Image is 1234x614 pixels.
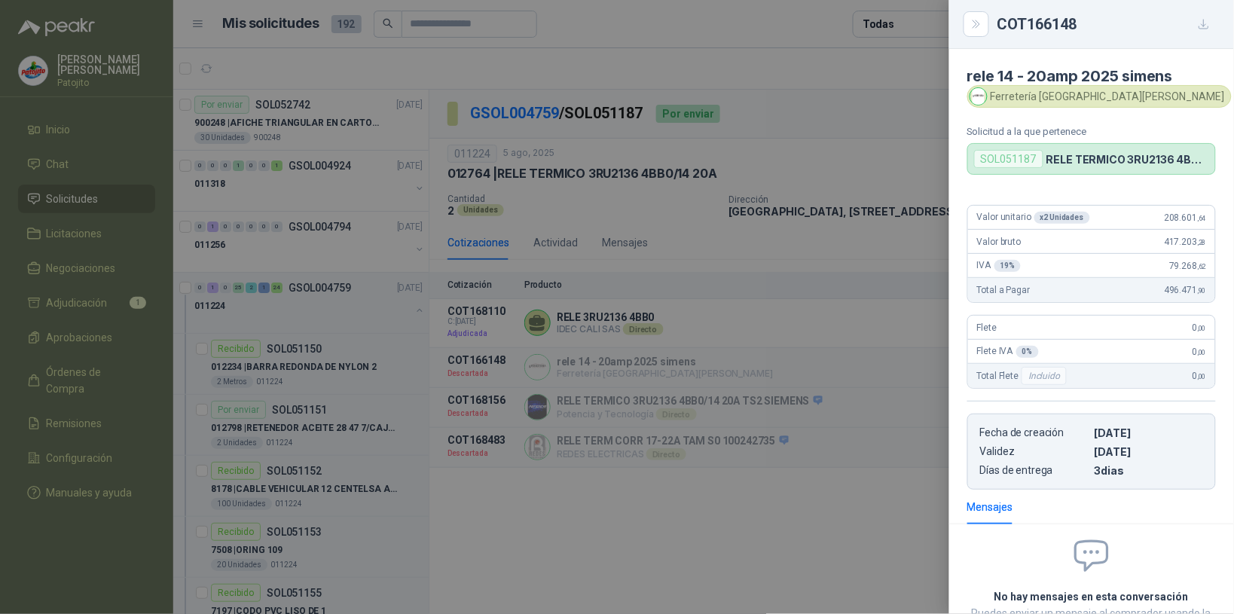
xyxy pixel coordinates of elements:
span: Flete [977,322,997,333]
p: 3 dias [1095,464,1203,477]
span: ,64 [1197,214,1206,222]
span: 417.203 [1164,237,1206,247]
p: Solicitud a la que pertenece [967,126,1216,137]
span: Valor bruto [977,237,1021,247]
span: 496.471 [1164,285,1206,295]
div: 0 % [1016,346,1039,358]
span: Flete IVA [977,346,1039,358]
h2: No hay mensajes en esta conversación [967,588,1216,605]
span: 208.601 [1164,212,1206,223]
span: Total a Pagar [977,285,1030,295]
p: [DATE] [1095,445,1203,458]
p: Validez [980,445,1089,458]
p: RELE TERMICO 3RU2136 4BB0/14 20A [1046,153,1209,166]
div: SOL051187 [974,150,1043,168]
p: Fecha de creación [980,426,1089,439]
span: ,28 [1197,238,1206,246]
span: Total Flete [977,367,1070,385]
span: 0 [1193,347,1206,357]
img: Company Logo [970,88,987,105]
span: ,90 [1197,286,1206,295]
h4: rele 14 - 20amp 2025 simens [967,67,1216,85]
div: COT166148 [997,12,1216,36]
span: ,00 [1197,324,1206,332]
span: 79.268 [1169,261,1206,271]
span: 0 [1193,322,1206,333]
span: ,62 [1197,262,1206,270]
p: [DATE] [1095,426,1203,439]
p: Días de entrega [980,464,1089,477]
span: ,00 [1197,348,1206,356]
span: IVA [977,260,1021,272]
span: Valor unitario [977,212,1090,224]
div: x 2 Unidades [1034,212,1090,224]
div: Mensajes [967,499,1013,515]
span: 0 [1193,371,1206,381]
span: ,00 [1197,372,1206,380]
div: Ferretería [GEOGRAPHIC_DATA][PERSON_NAME] [967,85,1232,108]
button: Close [967,15,985,33]
div: 19 % [994,260,1022,272]
div: Incluido [1022,367,1067,385]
